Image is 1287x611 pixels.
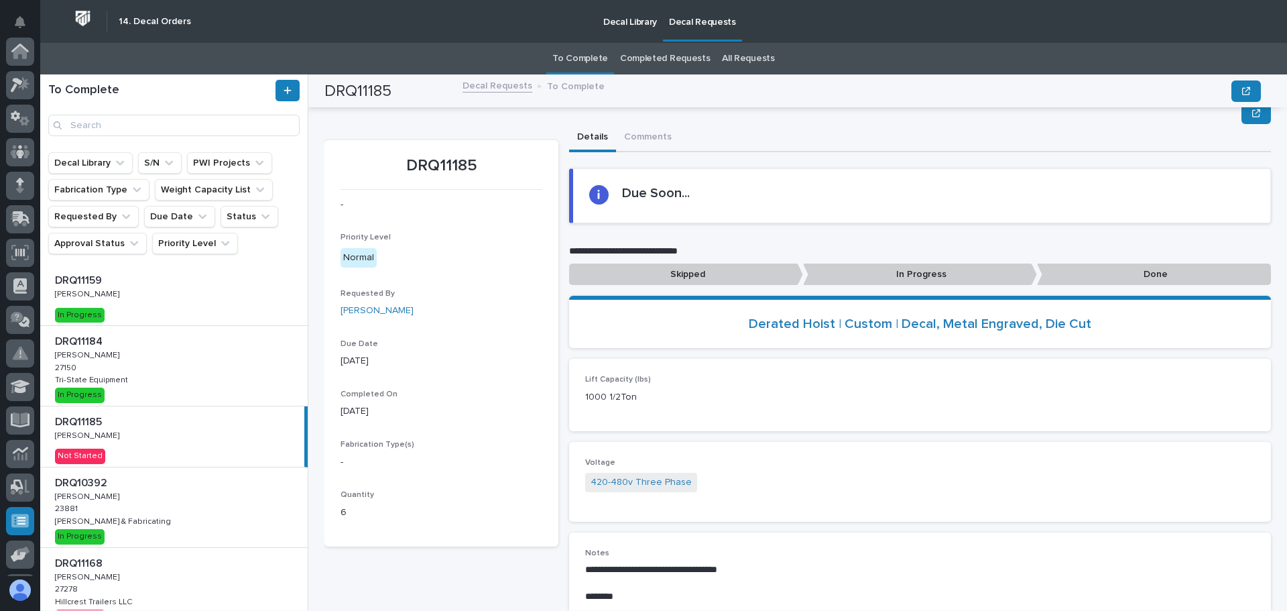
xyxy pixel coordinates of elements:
[55,474,110,490] p: DRQ10392
[55,502,80,514] p: 23881
[221,206,278,227] button: Status
[48,233,147,254] button: Approval Status
[341,248,377,268] div: Normal
[55,449,105,463] div: Not Started
[55,333,105,348] p: DRQ11184
[569,124,616,152] button: Details
[1037,264,1271,286] p: Done
[17,16,34,38] div: Notifications
[341,290,395,298] span: Requested By
[622,185,690,201] h2: Due Soon...
[48,152,133,174] button: Decal Library
[55,555,105,570] p: DRQ11168
[341,340,378,348] span: Due Date
[119,16,191,27] h2: 14. Decal Orders
[55,490,122,502] p: [PERSON_NAME]
[55,361,79,373] p: 27150
[585,459,615,467] span: Voltage
[547,78,605,93] p: To Complete
[341,441,414,449] span: Fabrication Type(s)
[48,179,149,201] button: Fabrication Type
[55,413,105,429] p: DRQ11185
[341,404,542,419] p: [DATE]
[591,476,692,490] a: 420-480v Three Phase
[341,156,542,176] p: DRQ11185
[463,77,532,93] a: Decal Requests
[585,549,609,557] span: Notes
[341,491,374,499] span: Quantity
[55,570,122,582] p: [PERSON_NAME]
[569,264,803,286] p: Skipped
[55,272,105,287] p: DRQ11159
[48,115,300,136] input: Search
[803,264,1037,286] p: In Progress
[55,429,122,441] p: [PERSON_NAME]
[48,206,139,227] button: Requested By
[152,233,238,254] button: Priority Level
[722,43,774,74] a: All Requests
[55,595,135,607] p: Hillcrest Trailers LLC
[55,287,122,299] p: [PERSON_NAME]
[585,390,798,404] p: 1000 1/2Ton
[40,467,308,548] a: DRQ10392DRQ10392 [PERSON_NAME][PERSON_NAME] 2388123881 [PERSON_NAME] & Fabricating[PERSON_NAME] &...
[155,179,273,201] button: Weight Capacity List
[144,206,215,227] button: Due Date
[55,529,105,544] div: In Progress
[70,6,95,31] img: Workspace Logo
[341,506,542,520] p: 6
[40,406,308,467] a: DRQ11185DRQ11185 [PERSON_NAME][PERSON_NAME] Not Started
[341,233,391,241] span: Priority Level
[749,316,1091,332] a: Derated Hoist | Custom | Decal, Metal Engraved, Die Cut
[40,265,308,326] a: DRQ11159DRQ11159 [PERSON_NAME][PERSON_NAME] In Progress
[341,354,542,368] p: [DATE]
[55,348,122,360] p: [PERSON_NAME]
[138,152,182,174] button: S/N
[40,326,308,406] a: DRQ11184DRQ11184 [PERSON_NAME][PERSON_NAME] 2715027150 Tri-State EquipmentTri-State Equipment In ...
[552,43,608,74] a: To Complete
[48,83,273,98] h1: To Complete
[341,390,397,398] span: Completed On
[55,582,80,594] p: 27278
[341,198,542,212] p: -
[585,376,651,384] span: Lift Capacity (lbs)
[6,576,34,604] button: users-avatar
[187,152,272,174] button: PWI Projects
[6,8,34,36] button: Notifications
[341,455,542,469] p: -
[55,388,105,402] div: In Progress
[55,308,105,323] div: In Progress
[341,304,414,318] a: [PERSON_NAME]
[616,124,680,152] button: Comments
[55,514,174,526] p: [PERSON_NAME] & Fabricating
[620,43,710,74] a: Completed Requests
[55,373,131,385] p: Tri-State Equipment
